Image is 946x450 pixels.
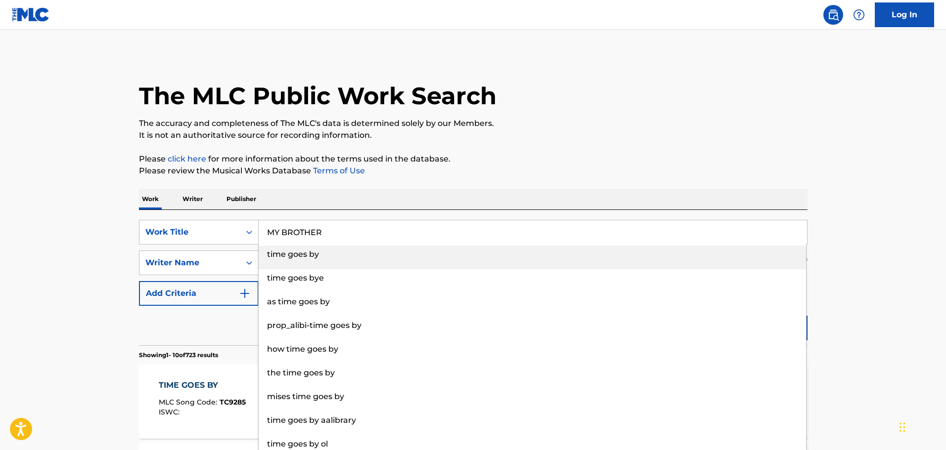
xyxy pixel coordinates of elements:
[267,344,338,354] span: how time goes by
[267,368,335,377] span: the time goes by
[139,118,808,129] p: The accuracy and completeness of The MLC's data is determined solely by our Members.
[897,403,946,450] iframe: Chat Widget
[159,408,182,416] span: ISWC :
[849,5,869,25] div: Help
[139,220,808,345] form: Search Form
[823,5,843,25] a: Public Search
[311,166,365,175] a: Terms of Use
[239,287,251,299] img: 9d2ae6d4665cec9f34b9.svg
[145,257,234,269] div: Writer Name
[139,153,808,165] p: Please for more information about the terms used in the database.
[267,297,330,306] span: as time goes by
[12,7,50,22] img: MLC Logo
[267,392,344,401] span: mises time goes by
[853,9,865,21] img: help
[139,81,496,111] h1: The MLC Public Work Search
[827,9,839,21] img: search
[139,189,162,209] p: Work
[224,189,259,209] p: Publisher
[139,281,259,306] button: Add Criteria
[267,321,361,330] span: prop_alibi-time goes by
[139,129,808,141] p: It is not an authoritative source for recording information.
[220,398,246,407] span: TC9285
[267,249,319,259] span: time goes by
[139,351,218,360] p: Showing 1 - 10 of 723 results
[139,365,808,439] a: TIME GOES BYMLC Song Code:TC9285ISWC:Writers (1)[PERSON_NAME]Recording Artists (27)[PERSON_NAME],...
[267,273,324,283] span: time goes bye
[145,226,234,238] div: Work Title
[180,189,206,209] p: Writer
[139,165,808,177] p: Please review the Musical Works Database
[267,415,356,425] span: time goes by aalibrary
[267,439,328,449] span: time goes by ol
[159,398,220,407] span: MLC Song Code :
[875,2,934,27] a: Log In
[159,379,246,391] div: TIME GOES BY
[900,412,905,442] div: Drag
[168,154,206,164] a: click here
